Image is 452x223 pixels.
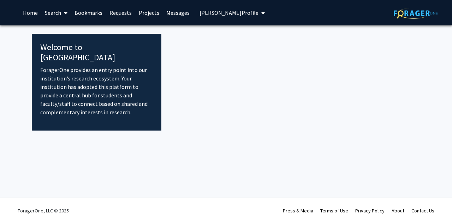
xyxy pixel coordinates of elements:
a: Privacy Policy [355,207,385,214]
a: Messages [163,0,193,25]
a: Contact Us [411,207,434,214]
a: Projects [135,0,163,25]
a: Bookmarks [71,0,106,25]
a: Press & Media [283,207,313,214]
img: ForagerOne Logo [394,8,438,19]
h4: Welcome to [GEOGRAPHIC_DATA] [40,42,153,63]
a: Requests [106,0,135,25]
span: [PERSON_NAME] Profile [200,9,258,16]
a: Search [41,0,71,25]
a: Home [19,0,41,25]
a: Terms of Use [320,207,348,214]
div: ForagerOne, LLC © 2025 [18,198,69,223]
a: About [392,207,404,214]
p: ForagerOne provides an entry point into our institution’s research ecosystem. Your institution ha... [40,66,153,116]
